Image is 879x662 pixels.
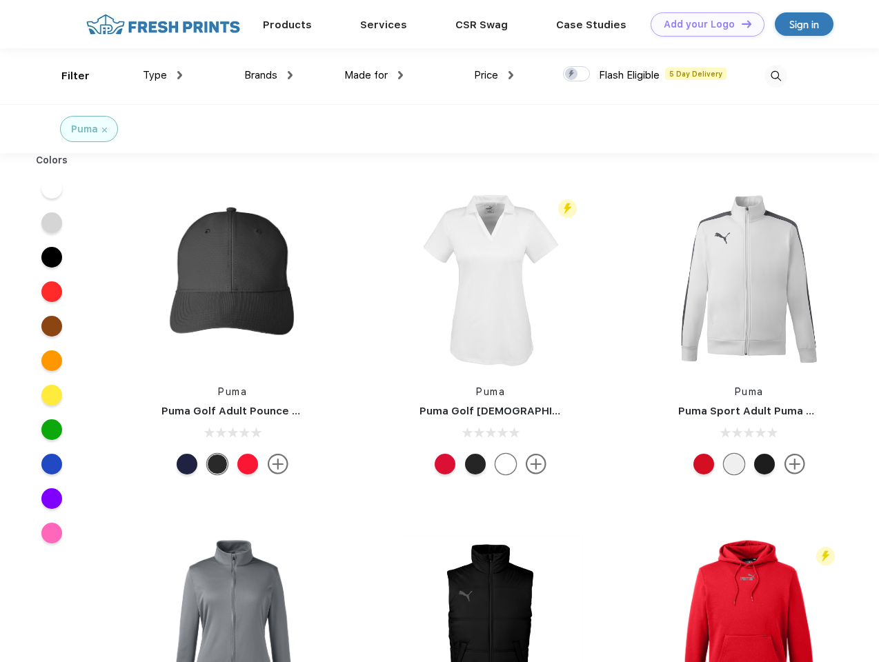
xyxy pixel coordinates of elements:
div: High Risk Red [435,454,455,474]
img: DT [742,20,751,28]
img: flash_active_toggle.svg [558,199,577,218]
img: desktop_search.svg [764,65,787,88]
a: Puma [735,386,764,397]
div: Puma Black [465,454,486,474]
img: more.svg [268,454,288,474]
span: Brands [244,69,277,81]
a: Products [263,19,312,31]
span: Price [474,69,498,81]
img: dropdown.png [288,71,293,79]
img: func=resize&h=266 [141,188,324,371]
div: Colors [26,153,79,168]
div: High Risk Red [237,454,258,474]
div: Puma [71,122,98,137]
img: more.svg [784,454,805,474]
img: fo%20logo%202.webp [82,12,244,37]
div: Puma Black [207,454,228,474]
img: func=resize&h=266 [658,188,841,371]
img: dropdown.png [508,71,513,79]
div: Puma Black [754,454,775,474]
div: Bright White [495,454,516,474]
a: Puma Golf [DEMOGRAPHIC_DATA]' Icon Golf Polo [419,405,675,417]
img: more.svg [526,454,546,474]
a: Services [360,19,407,31]
img: func=resize&h=266 [399,188,582,371]
a: CSR Swag [455,19,508,31]
span: Type [143,69,167,81]
img: filter_cancel.svg [102,128,107,132]
img: flash_active_toggle.svg [816,547,835,565]
span: Flash Eligible [599,69,660,81]
img: dropdown.png [398,71,403,79]
div: Add your Logo [664,19,735,30]
a: Puma [476,386,505,397]
img: dropdown.png [177,71,182,79]
div: Peacoat [177,454,197,474]
div: White and Quiet Shade [724,454,744,474]
div: Sign in [789,17,819,32]
span: Made for [344,69,388,81]
a: Puma [218,386,247,397]
a: Sign in [775,12,833,36]
div: Filter [61,68,90,84]
a: Puma Golf Adult Pounce Adjustable Cap [161,405,373,417]
span: 5 Day Delivery [665,68,727,80]
div: High Risk Red [693,454,714,474]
